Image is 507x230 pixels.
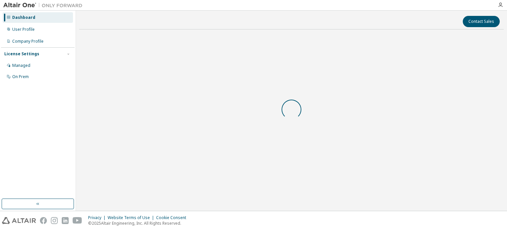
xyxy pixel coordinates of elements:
[12,39,44,44] div: Company Profile
[88,220,190,226] p: © 2025 Altair Engineering, Inc. All Rights Reserved.
[51,217,58,224] img: instagram.svg
[463,16,500,27] button: Contact Sales
[2,217,36,224] img: altair_logo.svg
[108,215,156,220] div: Website Terms of Use
[88,215,108,220] div: Privacy
[62,217,69,224] img: linkedin.svg
[73,217,82,224] img: youtube.svg
[12,15,35,20] div: Dashboard
[12,63,30,68] div: Managed
[12,74,29,79] div: On Prem
[4,51,39,57] div: License Settings
[12,27,35,32] div: User Profile
[156,215,190,220] div: Cookie Consent
[3,2,86,9] img: Altair One
[40,217,47,224] img: facebook.svg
